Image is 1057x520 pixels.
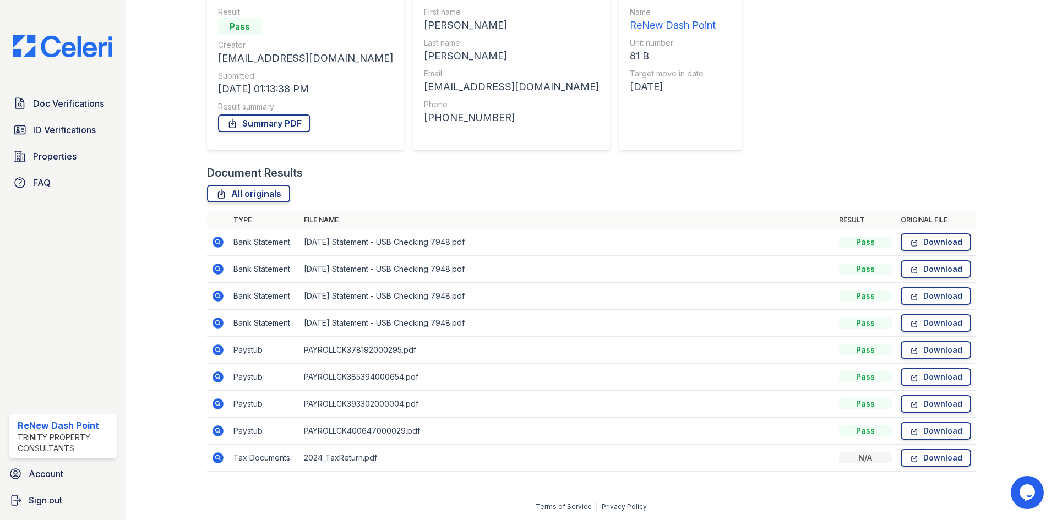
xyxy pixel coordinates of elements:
div: Creator [218,40,393,51]
div: Pass [839,237,892,248]
div: Pass [839,318,892,329]
div: N/A [839,452,892,463]
span: Doc Verifications [33,97,104,110]
div: Pass [839,344,892,355]
th: Original file [896,211,976,229]
a: Account [4,463,121,485]
td: PAYROLLCK393302000004.pdf [299,391,835,418]
div: | [596,502,598,511]
div: ReNew Dash Point [18,419,112,432]
td: 2024_TaxReturn.pdf [299,445,835,472]
iframe: chat widget [1011,476,1046,509]
td: Paystub [229,391,299,418]
span: ID Verifications [33,123,96,136]
td: Tax Documents [229,445,299,472]
div: Target move in date [630,68,716,79]
td: Bank Statement [229,283,299,310]
div: [DATE] 01:13:38 PM [218,81,393,97]
div: [PERSON_NAME] [424,48,599,64]
div: [EMAIL_ADDRESS][DOMAIN_NAME] [424,79,599,95]
span: FAQ [33,176,51,189]
span: Properties [33,150,77,163]
a: Download [901,314,971,332]
a: Download [901,368,971,386]
td: Paystub [229,418,299,445]
img: CE_Logo_Blue-a8612792a0a2168367f1c8372b55b34899dd931a85d93a1a3d3e32e68fde9ad4.png [4,35,121,57]
div: ReNew Dash Point [630,18,716,33]
div: Result summary [218,101,393,112]
span: Sign out [29,494,62,507]
a: Sign out [4,489,121,511]
a: Download [901,395,971,413]
a: All originals [207,185,290,202]
a: Download [901,341,971,359]
div: 81 B [630,48,716,64]
div: [DATE] [630,79,716,95]
div: Pass [218,18,262,35]
a: Download [901,449,971,467]
div: [PERSON_NAME] [424,18,599,33]
th: File name [299,211,835,229]
span: Account [29,467,63,480]
div: Pass [839,291,892,302]
div: Unit number [630,37,716,48]
td: Bank Statement [229,229,299,256]
div: [EMAIL_ADDRESS][DOMAIN_NAME] [218,51,393,66]
a: Download [901,422,971,440]
div: Name [630,7,716,18]
td: PAYROLLCK385394000654.pdf [299,364,835,391]
div: Phone [424,99,599,110]
th: Result [835,211,896,229]
a: Download [901,233,971,251]
div: Trinity Property Consultants [18,432,112,454]
div: Submitted [218,70,393,81]
div: Email [424,68,599,79]
td: Paystub [229,364,299,391]
a: FAQ [9,172,117,194]
div: Pass [839,398,892,409]
th: Type [229,211,299,229]
td: [DATE] Statement - USB Checking 7948.pdf [299,310,835,337]
td: Bank Statement [229,256,299,283]
div: Last name [424,37,599,48]
a: ID Verifications [9,119,117,141]
a: Doc Verifications [9,92,117,114]
a: Name ReNew Dash Point [630,7,716,33]
td: Paystub [229,337,299,364]
div: Document Results [207,165,303,180]
a: Privacy Policy [602,502,647,511]
td: PAYROLLCK378192000295.pdf [299,337,835,364]
div: First name [424,7,599,18]
a: Properties [9,145,117,167]
div: [PHONE_NUMBER] [424,110,599,125]
div: Result [218,7,393,18]
td: [DATE] Statement - USB Checking 7948.pdf [299,256,835,283]
div: Pass [839,425,892,436]
td: PAYROLLCK400647000029.pdf [299,418,835,445]
a: Download [901,287,971,305]
div: Pass [839,371,892,382]
a: Summary PDF [218,114,310,132]
div: Pass [839,264,892,275]
td: [DATE] Statement - USB Checking 7948.pdf [299,229,835,256]
a: Terms of Service [536,502,592,511]
a: Download [901,260,971,278]
td: [DATE] Statement - USB Checking 7948.pdf [299,283,835,310]
td: Bank Statement [229,310,299,337]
